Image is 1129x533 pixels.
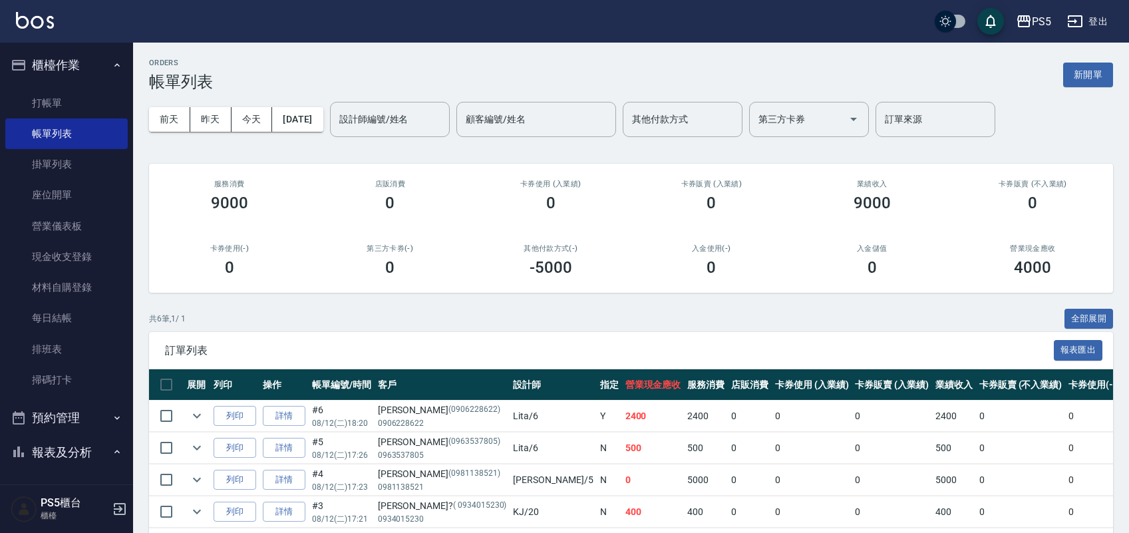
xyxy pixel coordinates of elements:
[969,180,1098,188] h2: 卡券販賣 (不入業績)
[309,433,375,464] td: #5
[772,401,852,432] td: 0
[707,194,716,212] h3: 0
[5,435,128,470] button: 報表及分析
[597,433,622,464] td: N
[1028,194,1037,212] h3: 0
[312,449,371,461] p: 08/12 (二) 17:26
[214,502,256,522] button: 列印
[854,194,891,212] h3: 9000
[772,433,852,464] td: 0
[263,470,305,490] a: 詳情
[309,401,375,432] td: #6
[1065,433,1120,464] td: 0
[309,464,375,496] td: #4
[5,211,128,242] a: 營業儀表板
[184,369,210,401] th: 展開
[684,401,728,432] td: 2400
[852,401,932,432] td: 0
[852,433,932,464] td: 0
[808,244,937,253] h2: 入金儲值
[852,369,932,401] th: 卡券販賣 (入業績)
[5,401,128,435] button: 預約管理
[976,496,1065,528] td: 0
[728,401,772,432] td: 0
[1054,343,1103,356] a: 報表匯出
[263,502,305,522] a: 詳情
[597,401,622,432] td: Y
[5,334,128,365] a: 排班表
[772,496,852,528] td: 0
[772,464,852,496] td: 0
[510,401,596,432] td: Lita /6
[149,313,186,325] p: 共 6 筆, 1 / 1
[5,365,128,395] a: 掃碼打卡
[5,474,128,505] a: 報表目錄
[448,467,500,481] p: (0981138521)
[385,194,395,212] h3: 0
[622,401,685,432] td: 2400
[530,258,572,277] h3: -5000
[5,149,128,180] a: 掛單列表
[486,180,615,188] h2: 卡券使用 (入業績)
[5,48,128,83] button: 櫃檯作業
[977,8,1004,35] button: save
[1032,13,1051,30] div: PS5
[5,303,128,333] a: 每日結帳
[597,496,622,528] td: N
[214,438,256,458] button: 列印
[932,464,976,496] td: 5000
[597,369,622,401] th: 指定
[378,481,507,493] p: 0981138521
[969,244,1098,253] h2: 營業現金應收
[510,369,596,401] th: 設計師
[1065,464,1120,496] td: 0
[448,403,500,417] p: (0906228622)
[622,496,685,528] td: 400
[684,496,728,528] td: 400
[707,258,716,277] h3: 0
[1054,340,1103,361] button: 報表匯出
[647,244,776,253] h2: 入金使用(-)
[728,464,772,496] td: 0
[772,369,852,401] th: 卡券使用 (入業績)
[486,244,615,253] h2: 其他付款方式(-)
[385,258,395,277] h3: 0
[5,180,128,210] a: 座位開單
[187,406,207,426] button: expand row
[187,438,207,458] button: expand row
[378,513,507,525] p: 0934015230
[378,449,507,461] p: 0963537805
[932,401,976,432] td: 2400
[728,433,772,464] td: 0
[728,369,772,401] th: 店販消費
[225,258,234,277] h3: 0
[510,464,596,496] td: [PERSON_NAME] /5
[326,180,455,188] h2: 店販消費
[211,194,248,212] h3: 9000
[932,496,976,528] td: 400
[1065,401,1120,432] td: 0
[5,242,128,272] a: 現金收支登錄
[510,433,596,464] td: Lita /6
[808,180,937,188] h2: 業績收入
[546,194,556,212] h3: 0
[41,510,108,522] p: 櫃檯
[312,481,371,493] p: 08/12 (二) 17:23
[149,59,213,67] h2: ORDERS
[684,464,728,496] td: 5000
[976,433,1065,464] td: 0
[165,180,294,188] h3: 服務消費
[622,433,685,464] td: 500
[1062,9,1113,34] button: 登出
[1011,8,1056,35] button: PS5
[5,88,128,118] a: 打帳單
[149,73,213,91] h3: 帳單列表
[375,369,510,401] th: 客戶
[309,369,375,401] th: 帳單編號/時間
[165,344,1054,357] span: 訂單列表
[210,369,259,401] th: 列印
[448,435,500,449] p: (0963537805)
[932,369,976,401] th: 業績收入
[1064,309,1114,329] button: 全部展開
[378,435,507,449] div: [PERSON_NAME]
